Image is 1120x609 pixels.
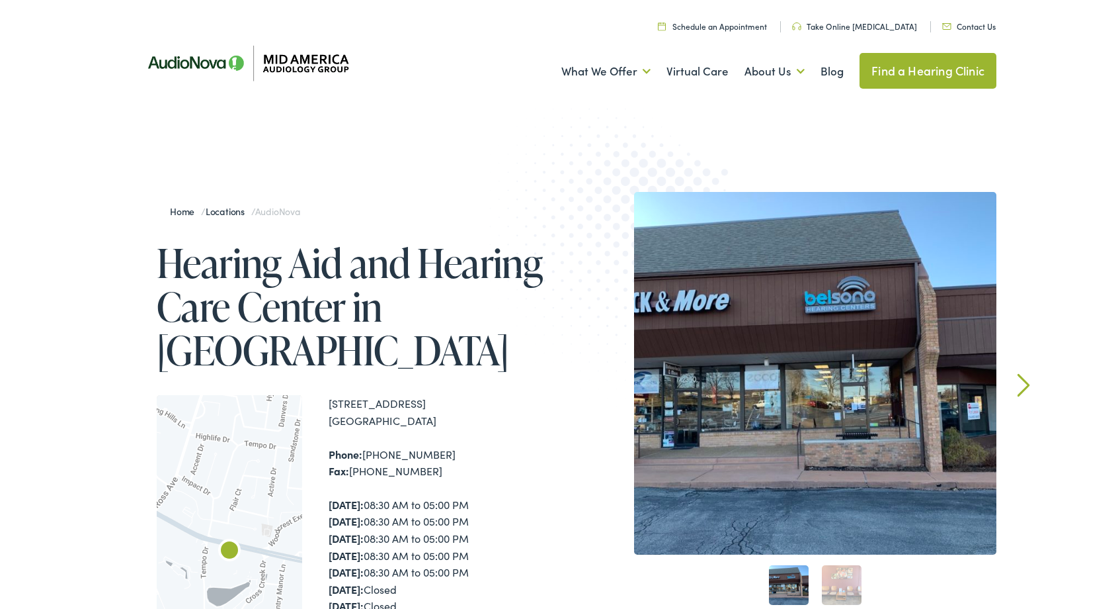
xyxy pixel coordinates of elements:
a: Take Online [MEDICAL_DATA] [792,21,917,32]
a: About Us [744,47,805,96]
img: utility icon [792,23,801,30]
img: utility icon [942,23,951,30]
a: Locations [206,205,251,218]
a: Blog [820,47,844,96]
a: Find a Hearing Clinic [860,53,996,89]
a: Contact Us [942,21,996,32]
strong: Fax: [329,463,349,478]
strong: Phone: [329,447,362,461]
a: Virtual Care [666,47,729,96]
a: What We Offer [561,47,651,96]
a: 1 [769,565,809,605]
div: [STREET_ADDRESS] [GEOGRAPHIC_DATA] [329,395,560,429]
strong: [DATE]: [329,548,364,563]
strong: [DATE]: [329,582,364,596]
a: Home [170,205,201,218]
span: AudioNova [255,205,300,218]
span: / / [170,205,300,218]
a: Next [1018,373,1030,397]
strong: [DATE]: [329,497,364,512]
a: 2 [822,565,861,605]
div: AudioNova [214,536,245,568]
h1: Hearing Aid and Hearing Care Center in [GEOGRAPHIC_DATA] [157,241,560,372]
strong: [DATE]: [329,514,364,528]
a: Schedule an Appointment [658,21,767,32]
strong: [DATE]: [329,565,364,579]
div: [PHONE_NUMBER] [PHONE_NUMBER] [329,446,560,480]
img: utility icon [658,22,666,30]
strong: [DATE]: [329,531,364,545]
